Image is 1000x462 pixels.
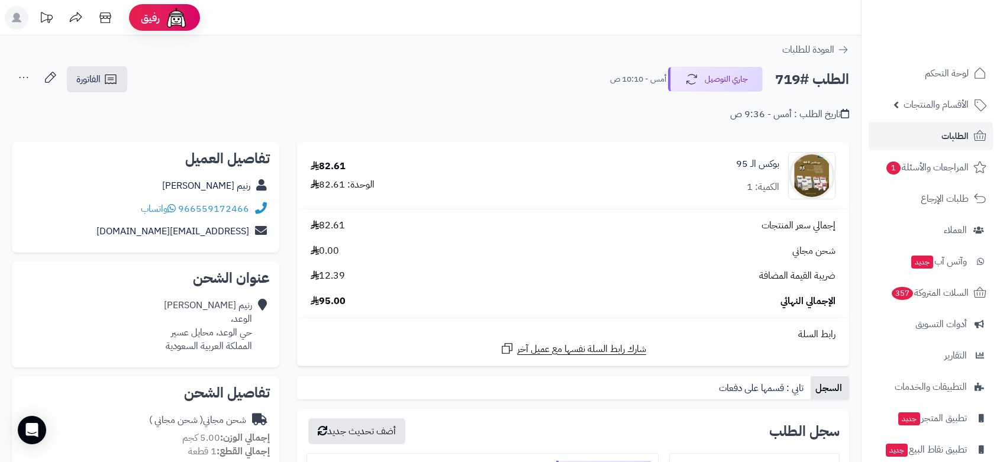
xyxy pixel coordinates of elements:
[944,222,967,238] span: العملاء
[921,190,969,207] span: طلبات الإرجاع
[149,413,203,427] span: ( شحن مجاني )
[941,128,969,144] span: الطلبات
[668,67,763,92] button: جاري التوصيل
[311,269,345,283] span: 12.39
[21,151,270,166] h2: تفاصيل العميل
[915,316,967,332] span: أدوات التسويق
[610,73,666,85] small: أمس - 10:10 ص
[782,43,834,57] span: العودة للطلبات
[517,343,646,356] span: شارك رابط السلة نفسها مع عميل آخر
[869,59,993,88] a: لوحة التحكم
[141,11,160,25] span: رفيق
[302,328,844,341] div: رابط السلة
[164,6,188,30] img: ai-face.png
[21,271,270,285] h2: عنوان الشحن
[67,66,127,92] a: الفاتورة
[500,341,646,356] a: شارك رابط السلة نفسها مع عميل آخر
[944,347,967,364] span: التقارير
[869,122,993,150] a: الطلبات
[747,180,779,194] div: الكمية: 1
[811,376,849,400] a: السجل
[897,410,967,427] span: تطبيق المتجر
[869,310,993,338] a: أدوات التسويق
[891,285,969,301] span: السلات المتروكة
[869,279,993,307] a: السلات المتروكة357
[869,185,993,213] a: طلبات الإرجاع
[164,299,252,353] div: رنيم [PERSON_NAME] الوعد، حي الوعد، محايل عسير المملكة العربية السعودية
[869,404,993,432] a: تطبيق المتجرجديد
[869,373,993,401] a: التطبيقات والخدمات
[898,412,920,425] span: جديد
[769,424,840,438] h3: سجل الطلب
[217,444,270,458] strong: إجمالي القطع:
[714,376,811,400] a: تابي : قسمها على دفعات
[762,219,836,232] span: إجمالي سعر المنتجات
[311,295,346,308] span: 95.00
[736,157,779,171] a: بوكس الـ 95
[96,224,249,238] a: [EMAIL_ADDRESS][DOMAIN_NAME]
[182,431,270,445] small: 5.00 كجم
[925,65,969,82] span: لوحة التحكم
[910,253,967,270] span: وآتس آب
[730,108,849,121] div: تاريخ الطلب : أمس - 9:36 ص
[869,216,993,244] a: العملاء
[141,202,176,216] a: واتساب
[920,33,989,58] img: logo-2.png
[885,159,969,176] span: المراجعات والأسئلة
[869,341,993,370] a: التقارير
[162,179,250,193] a: رنيم [PERSON_NAME]
[792,244,836,258] span: شحن مجاني
[886,444,908,457] span: جديد
[188,444,270,458] small: 1 قطعة
[149,413,246,427] div: شحن مجاني
[21,386,270,400] h2: تفاصيل الشحن
[904,96,969,113] span: الأقسام والمنتجات
[782,43,849,57] a: العودة للطلبات
[311,244,339,258] span: 0.00
[308,418,405,444] button: أضف تحديث جديد
[775,67,849,92] h2: الطلب #719
[311,178,375,192] div: الوحدة: 82.61
[869,153,993,182] a: المراجعات والأسئلة1
[759,269,836,283] span: ضريبة القيمة المضافة
[76,72,101,86] span: الفاتورة
[885,441,967,458] span: تطبيق نقاط البيع
[31,6,61,33] a: تحديثات المنصة
[220,431,270,445] strong: إجمالي الوزن:
[892,287,913,300] span: 357
[780,295,836,308] span: الإجمالي النهائي
[178,202,249,216] a: 966559172466
[869,247,993,276] a: وآتس آبجديد
[18,416,46,444] div: Open Intercom Messenger
[895,379,967,395] span: التطبيقات والخدمات
[311,160,346,173] div: 82.61
[886,161,901,175] span: 1
[911,256,933,269] span: جديد
[311,219,345,232] span: 82.61
[789,152,835,199] img: 1758354822-%D8%A8%D9%88%D9%83%D8%B3%20%D8%A7%D9%84%D9%80%2095-90x90.jpg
